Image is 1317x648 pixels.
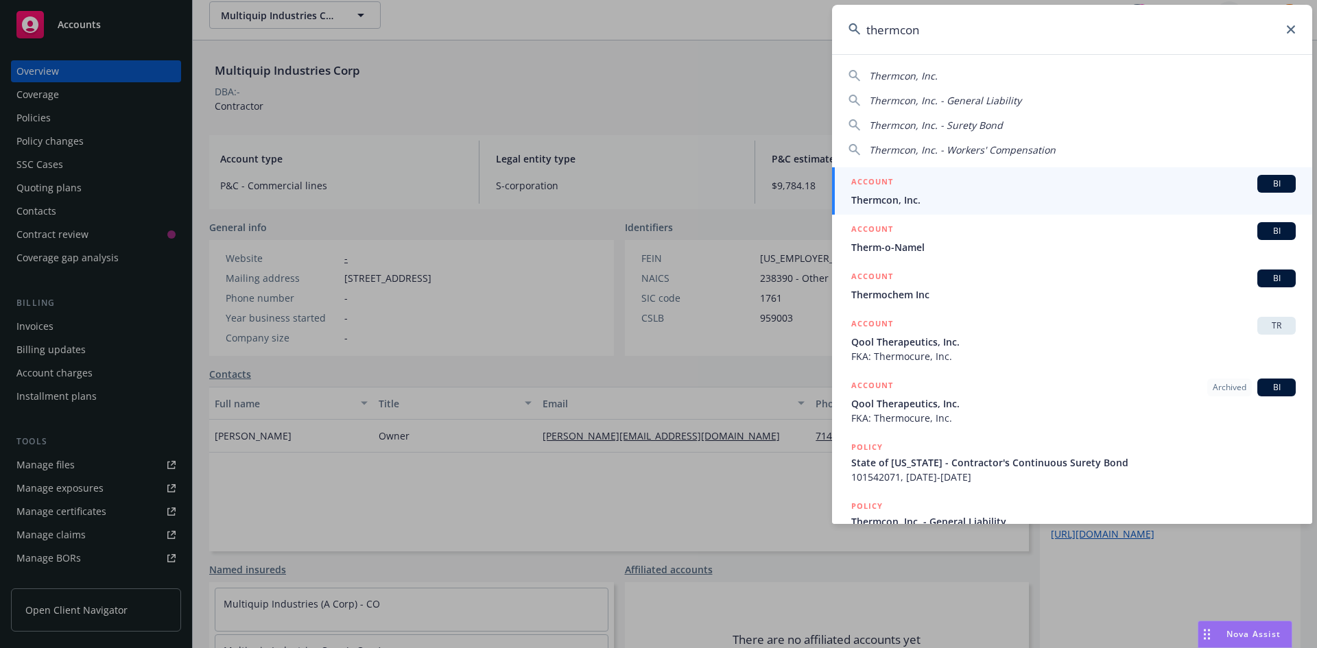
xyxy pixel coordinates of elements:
[832,492,1312,551] a: POLICYThermcon, Inc. - General Liability
[832,262,1312,309] a: ACCOUNTBIThermochem Inc
[1263,320,1290,332] span: TR
[832,309,1312,371] a: ACCOUNTTRQool Therapeutics, Inc.FKA: Thermocure, Inc.
[851,222,893,239] h5: ACCOUNT
[869,143,1056,156] span: Thermcon, Inc. - Workers' Compensation
[851,193,1296,207] span: Thermcon, Inc.
[851,396,1296,411] span: Qool Therapeutics, Inc.
[1263,272,1290,285] span: BI
[832,371,1312,433] a: ACCOUNTArchivedBIQool Therapeutics, Inc.FKA: Thermocure, Inc.
[1213,381,1246,394] span: Archived
[832,215,1312,262] a: ACCOUNTBITherm-o-Namel
[851,499,883,513] h5: POLICY
[1198,621,1215,647] div: Drag to move
[851,317,893,333] h5: ACCOUNT
[832,167,1312,215] a: ACCOUNTBIThermcon, Inc.
[851,455,1296,470] span: State of [US_STATE] - Contractor's Continuous Surety Bond
[869,94,1021,107] span: Thermcon, Inc. - General Liability
[851,411,1296,425] span: FKA: Thermocure, Inc.
[851,287,1296,302] span: Thermochem Inc
[851,175,893,191] h5: ACCOUNT
[851,349,1296,363] span: FKA: Thermocure, Inc.
[851,240,1296,254] span: Therm-o-Namel
[1263,178,1290,190] span: BI
[832,5,1312,54] input: Search...
[1263,225,1290,237] span: BI
[1263,381,1290,394] span: BI
[851,514,1296,529] span: Thermcon, Inc. - General Liability
[869,119,1003,132] span: Thermcon, Inc. - Surety Bond
[1226,628,1281,640] span: Nova Assist
[851,269,893,286] h5: ACCOUNT
[851,470,1296,484] span: 101542071, [DATE]-[DATE]
[869,69,938,82] span: Thermcon, Inc.
[851,379,893,395] h5: ACCOUNT
[851,440,883,454] h5: POLICY
[1198,621,1292,648] button: Nova Assist
[851,335,1296,349] span: Qool Therapeutics, Inc.
[832,433,1312,492] a: POLICYState of [US_STATE] - Contractor's Continuous Surety Bond101542071, [DATE]-[DATE]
